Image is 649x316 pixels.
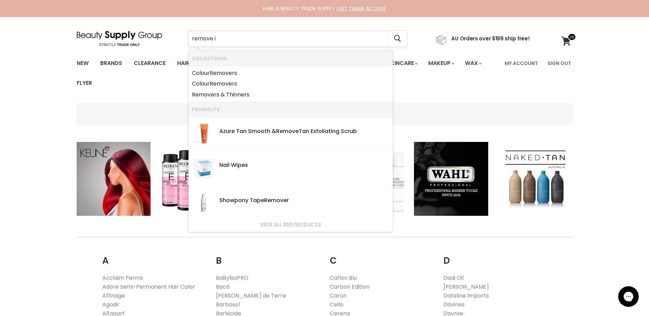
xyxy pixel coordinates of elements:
a: Colourrs [192,68,389,79]
a: Caflon Blu [330,274,357,282]
b: Remove [264,196,287,204]
a: Acclaim Perms [102,274,143,282]
div: HAIR & BEAUTY TRADE SUPPLY | [68,5,581,12]
li: Products: Showpony Tape Remover [189,186,393,216]
img: senp03_200x.jpg [194,154,213,183]
div: Azure Tan Smooth & Tan Exfoliating Scrub [219,128,389,135]
b: Remove [210,80,232,88]
a: Haircare [172,56,212,70]
li: Collections: Colour Removers [189,78,393,89]
img: Cosmetologists_Scrub6.webp [192,120,216,147]
a: [PERSON_NAME] [443,283,489,291]
form: Product [188,30,407,47]
a: Carbon Edition [330,283,369,291]
a: Makeup [423,56,458,70]
a: Skincare [382,56,422,70]
a: Dateline Imports [443,292,489,300]
h2: A [102,245,206,268]
a: Cello [330,301,343,308]
li: Products: Azure Tan Smooth & Remove Tan Exfoliating Scrub [189,117,393,150]
div: Showpony Tape r [219,197,389,205]
a: BaBylissPRO [216,274,248,282]
li: Collections [189,51,393,66]
a: Adore Semi-Permanent Hair Color [102,283,195,291]
li: Products: Nail Wipes [189,151,393,186]
b: Remove [192,91,214,98]
h2: C [330,245,433,268]
b: Remove [276,127,299,135]
a: Caron [330,292,347,300]
a: Colourrs [192,78,389,89]
a: GET TRADE ACCESS [338,5,386,12]
a: Davines [443,301,465,308]
h2: B [216,245,320,268]
a: Clearance [129,56,171,70]
a: Wax [460,56,486,70]
b: Remove [210,69,232,77]
a: New [72,56,94,70]
a: View all 959 products [192,222,389,227]
iframe: Gorgias live chat messenger [615,284,642,309]
nav: Main [68,53,581,93]
li: Collections: Removers & Thinners [189,89,393,102]
ul: Main menu [72,53,501,93]
a: Barbasol [216,301,240,308]
img: TapeRemover_1_1296x_c81b33d5-57e8-44fd-8b29-9e193790da5f.webp [192,189,216,213]
button: Search [389,31,407,47]
h2: D [443,245,547,268]
li: View All [189,216,393,232]
h4: BROWSE OUR BRANDS [77,110,573,118]
a: Bacò [216,283,230,291]
a: Agadir [102,301,120,308]
a: Dadi Oil [443,274,464,282]
a: Flyer [72,76,97,90]
a: Affinage [102,292,125,300]
li: Collections: Colour Removers [189,66,393,79]
a: rs & Thinners [192,89,389,100]
div: Nail Wipes [219,162,389,169]
a: Sign Out [543,56,575,70]
li: Products [189,102,393,117]
input: Search [189,31,389,47]
a: [PERSON_NAME] de Terre [216,292,286,300]
a: Brands [95,56,127,70]
a: My Account [501,56,542,70]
